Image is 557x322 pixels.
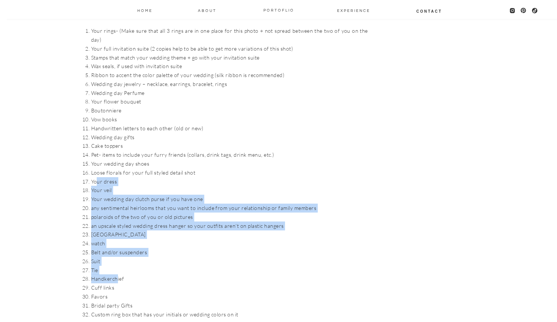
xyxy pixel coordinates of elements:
li: Loose florals for your full styled detail shot [91,168,368,177]
li: Your rings- (Make sure that all 3 rings are in one place for this photo + not spread between the ... [91,26,368,44]
li: Your dress [91,177,368,186]
li: Wedding day gifts [91,133,368,142]
a: PORTOFLIO [260,7,297,13]
li: Tie [91,266,368,275]
li: Cake toppers [91,141,368,150]
li: Your veil [91,186,368,195]
li: Cuff links [91,283,368,292]
li: Stamps that match your wedding theme + go with your invitation suite [91,53,368,62]
li: any sentimental heirlooms that you want to include from your relationship or family members [91,204,368,213]
a: About [198,7,217,13]
li: Wedding day jewelry – necklace, earrings, bracelet, rings [91,80,368,89]
li: Handwritten letters to each other (old or new) [91,124,368,133]
li: Vow books [91,115,368,124]
li: Your wedding day shoes [91,159,368,168]
li: Suit [91,257,368,266]
li: Your wedding day clutch purse if you have one [91,195,368,204]
li: [GEOGRAPHIC_DATA] [91,230,368,239]
li: Custom ring box that has your initials or wedding colors on it [91,310,368,319]
li: polaroids of the two of you or old pictures [91,213,368,221]
a: Contact [416,8,443,14]
li: Belt and/or suspenders [91,248,368,257]
li: Boutonniere [91,106,368,115]
li: Wedding day Perfume [91,89,368,98]
li: an upscale styled wedding dress hanger so your outfits aren’t on plastic hangers [91,221,368,230]
li: Your flower bouquet [91,97,368,106]
li: Handkerchief [91,274,368,283]
li: Bridal party Gifts [91,301,368,310]
a: EXPERIENCE [337,7,364,13]
li: Your full invitation suite (2 copies help to be able to get more variations of this shot) [91,44,368,53]
li: Ribbon to accent the color palette of your wedding (silk ribbon is recommended) [91,71,368,80]
a: Home [137,7,153,13]
li: watch [91,239,368,248]
li: Wax seals, if used with invitation suite [91,62,368,71]
li: Pet- items to include your furry friends (collars, drink tags, drink menu, etc.) [91,150,368,159]
li: Favors [91,292,368,301]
